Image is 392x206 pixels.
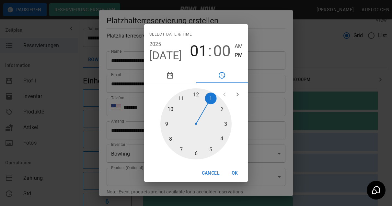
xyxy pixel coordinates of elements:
span: : [208,42,212,60]
button: 00 [213,42,231,60]
button: pick date [144,68,196,83]
button: 01 [190,42,207,60]
button: AM [235,42,243,51]
button: Cancel [199,167,222,179]
button: OK [225,167,245,179]
button: pick time [196,68,248,83]
span: Select date & time [149,29,192,40]
button: open next view [231,88,244,101]
button: PM [235,51,243,60]
button: 2025 [149,40,161,49]
button: [DATE] [149,49,182,62]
